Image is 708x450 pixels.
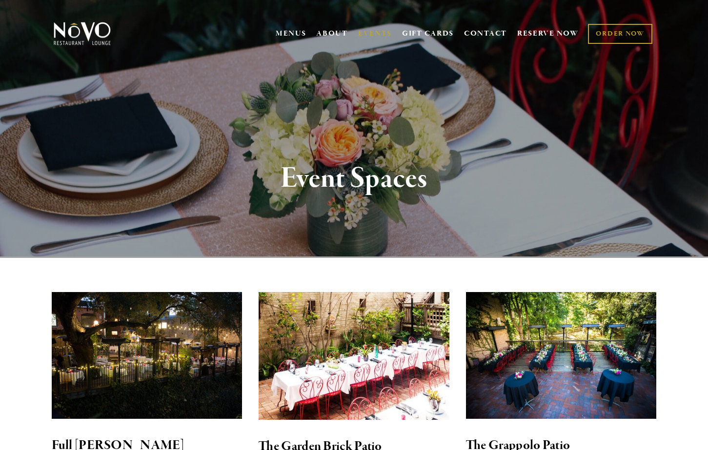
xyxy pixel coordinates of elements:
img: Novo Restaurant &amp; Lounge [52,21,113,46]
img: Our Grappolo Patio seats 50 to 70 guests. [466,292,657,419]
a: GIFT CARDS [402,24,454,43]
a: ABOUT [316,29,348,39]
a: MENUS [276,29,306,39]
img: bricks.jpg [259,292,449,420]
a: CONTACT [464,24,507,43]
img: novo-restaurant-lounge-patio-33_v2.jpg [52,292,243,419]
a: RESERVE NOW [517,24,579,43]
strong: Event Spaces [281,160,427,197]
a: ORDER NOW [588,24,652,44]
a: EVENTS [358,29,392,39]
